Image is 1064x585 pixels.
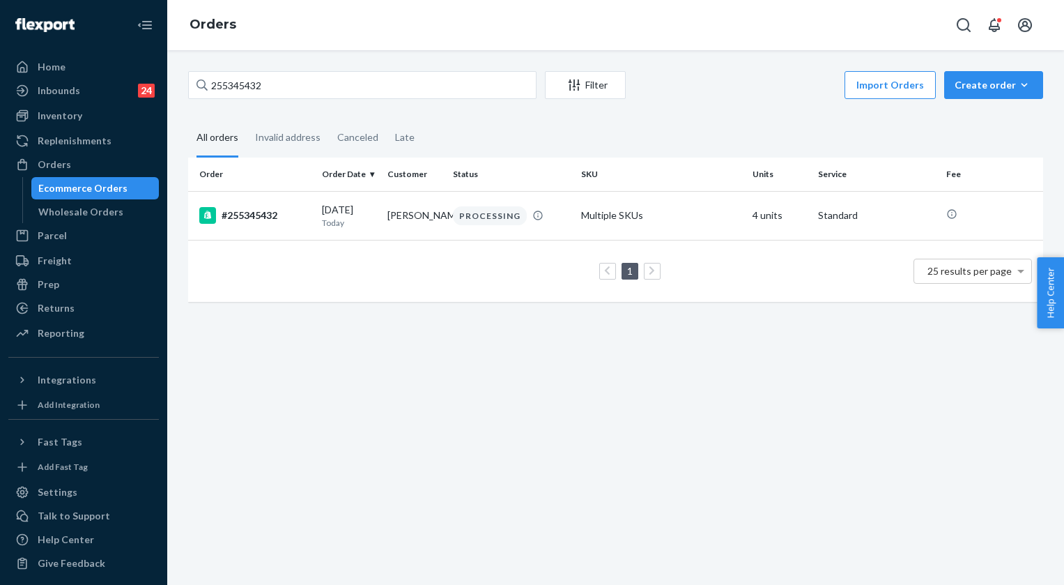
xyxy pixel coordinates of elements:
p: Today [322,217,376,229]
button: Open account menu [1011,11,1039,39]
div: Canceled [337,119,378,155]
div: Reporting [38,326,84,340]
button: Help Center [1037,257,1064,328]
a: Page 1 is your current page [624,265,635,277]
a: Wholesale Orders [31,201,160,223]
div: Ecommerce Orders [38,181,128,195]
div: All orders [196,119,238,158]
div: Create order [955,78,1033,92]
th: Fee [941,158,1043,191]
th: SKU [576,158,746,191]
div: PROCESSING [453,206,527,225]
div: Add Integration [38,399,100,411]
a: Replenishments [8,130,159,152]
div: Settings [38,485,77,499]
p: Standard [818,208,935,222]
th: Service [812,158,941,191]
div: Help Center [38,533,94,547]
td: 4 units [747,191,812,240]
div: Freight [38,254,72,268]
img: Flexport logo [15,18,75,32]
div: Wholesale Orders [38,205,123,219]
button: Import Orders [845,71,936,99]
div: Replenishments [38,134,111,148]
a: Reporting [8,322,159,344]
th: Status [447,158,576,191]
div: Inbounds [38,84,80,98]
th: Order Date [316,158,382,191]
a: Help Center [8,529,159,551]
a: Add Fast Tag [8,459,159,476]
div: Invalid address [255,119,321,155]
ol: breadcrumbs [178,5,247,45]
a: Inventory [8,105,159,127]
a: Freight [8,250,159,272]
button: Give Feedback [8,552,159,575]
div: Integrations [38,373,96,387]
div: Talk to Support [38,509,110,523]
div: Inventory [38,109,82,123]
iframe: Opens a widget where you can chat to one of our agents [976,543,1050,578]
button: Open Search Box [950,11,978,39]
div: Home [38,60,65,74]
div: Give Feedback [38,556,105,570]
button: Open notifications [980,11,1008,39]
a: Home [8,56,159,78]
button: Talk to Support [8,505,159,527]
button: Close Navigation [131,11,159,39]
div: Filter [546,78,625,92]
div: Add Fast Tag [38,461,88,473]
td: [PERSON_NAME] [382,191,447,240]
div: Prep [38,278,59,291]
a: Parcel [8,225,159,247]
button: Create order [944,71,1043,99]
a: Returns [8,297,159,319]
td: Multiple SKUs [576,191,746,240]
div: Parcel [38,229,67,243]
a: Orders [190,17,236,32]
div: [DATE] [322,203,376,229]
a: Orders [8,153,159,176]
th: Units [747,158,812,191]
div: Orders [38,158,71,172]
div: Customer [387,168,442,180]
th: Order [188,158,316,191]
div: 24 [138,84,155,98]
button: Filter [545,71,626,99]
div: Late [395,119,415,155]
button: Integrations [8,369,159,391]
span: 25 results per page [927,265,1012,277]
input: Search orders [188,71,537,99]
a: Inbounds24 [8,79,159,102]
div: Fast Tags [38,435,82,449]
div: #255345432 [199,207,311,224]
a: Add Integration [8,397,159,413]
button: Fast Tags [8,431,159,453]
a: Settings [8,481,159,503]
div: Returns [38,301,75,315]
a: Ecommerce Orders [31,177,160,199]
a: Prep [8,273,159,296]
